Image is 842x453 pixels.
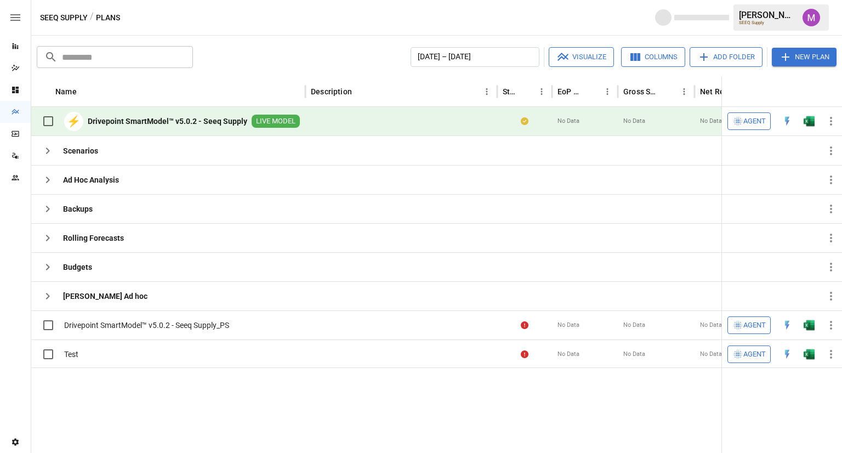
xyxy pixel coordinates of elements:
span: No Data [557,350,579,359]
b: Drivepoint SmartModel™ v5.0.2 - Seeq Supply [88,116,247,127]
b: Backups [63,203,93,214]
button: Agent [727,316,771,334]
img: g5qfjXmAAAAABJRU5ErkJggg== [804,116,815,127]
button: Sort [353,84,368,99]
div: Open in Excel [804,116,815,127]
button: Columns [621,47,685,67]
div: [PERSON_NAME] [739,10,796,20]
div: / [90,11,94,25]
span: Test [64,349,78,360]
span: LIVE MODEL [252,116,300,127]
button: Sort [584,84,600,99]
b: [PERSON_NAME] Ad hoc [63,291,147,302]
span: Drivepoint SmartModel™ v5.0.2 - Seeq Supply_PS [64,320,229,331]
button: [DATE] – [DATE] [411,47,539,67]
span: No Data [557,321,579,330]
div: Net Revenue [700,87,737,96]
div: Open in Excel [804,349,815,360]
div: Open in Quick Edit [782,349,793,360]
img: quick-edit-flash.b8aec18c.svg [782,349,793,360]
button: Sort [519,84,534,99]
span: No Data [700,321,722,330]
div: Open in Quick Edit [782,320,793,331]
button: Agent [727,346,771,363]
button: Visualize [549,47,614,67]
img: g5qfjXmAAAAABJRU5ErkJggg== [804,349,815,360]
img: quick-edit-flash.b8aec18c.svg [782,320,793,331]
button: Gross Sales column menu [676,84,692,99]
img: Umer Muhammed [803,9,820,26]
button: Sort [78,84,93,99]
button: Add Folder [690,47,763,67]
div: Description [311,87,352,96]
div: EoP Cash [557,87,583,96]
b: Budgets [63,262,92,273]
span: No Data [623,321,645,330]
button: Description column menu [479,84,494,99]
button: Umer Muhammed [796,2,827,33]
button: SEEQ Supply [40,11,88,25]
span: No Data [623,350,645,359]
b: Scenarios [63,145,98,156]
div: Error during sync. [521,320,528,331]
button: Sort [661,84,676,99]
div: Error during sync. [521,349,528,360]
div: SEEQ Supply [739,20,796,25]
span: Agent [743,348,766,361]
div: Name [55,87,77,96]
div: Gross Sales [623,87,660,96]
img: quick-edit-flash.b8aec18c.svg [782,116,793,127]
span: No Data [557,117,579,126]
div: ⚡ [64,112,83,131]
span: No Data [700,117,722,126]
button: Status column menu [534,84,549,99]
button: Sort [827,84,842,99]
button: New Plan [772,48,837,66]
span: No Data [700,350,722,359]
button: Agent [727,112,771,130]
b: Ad Hoc Analysis [63,174,119,185]
div: Open in Excel [804,320,815,331]
button: EoP Cash column menu [600,84,615,99]
div: Status [503,87,517,96]
div: Your plan has changes in Excel that are not reflected in the Drivepoint Data Warehouse, select "S... [521,116,528,127]
b: Rolling Forecasts [63,233,124,244]
span: No Data [623,117,645,126]
img: g5qfjXmAAAAABJRU5ErkJggg== [804,320,815,331]
span: Agent [743,319,766,332]
span: Agent [743,115,766,128]
div: Open in Quick Edit [782,116,793,127]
